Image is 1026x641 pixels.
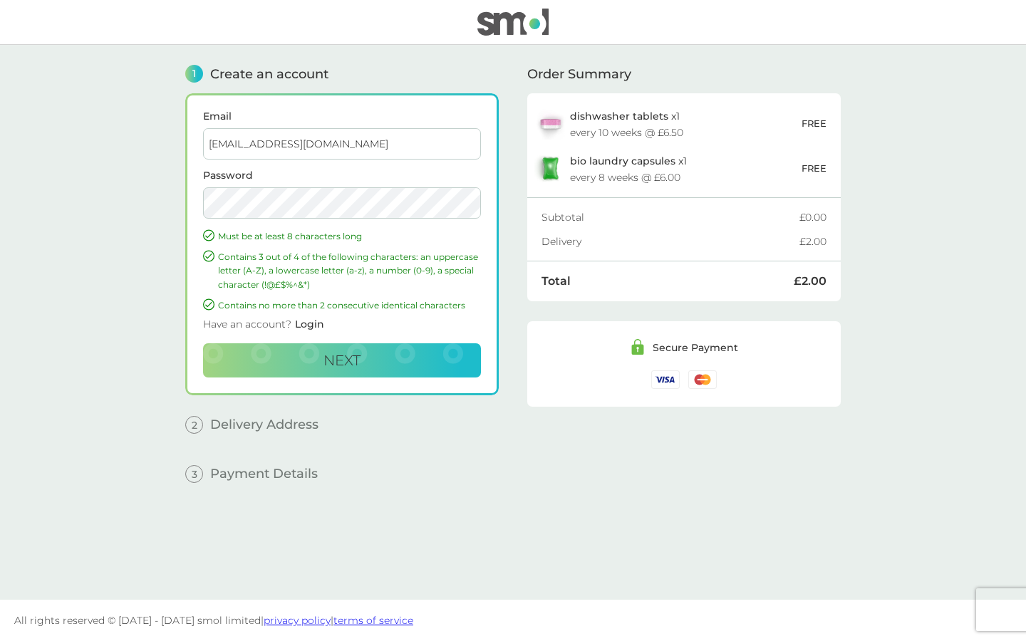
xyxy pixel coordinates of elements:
img: /assets/icons/cards/mastercard.svg [688,370,717,388]
label: Email [203,111,481,121]
label: Password [203,170,481,180]
a: terms of service [333,614,413,627]
span: Delivery Address [210,418,318,431]
div: every 10 weeks @ £6.50 [570,127,683,137]
div: every 8 weeks @ £6.00 [570,172,680,182]
span: bio laundry capsules [570,155,675,167]
div: Subtotal [541,212,799,222]
p: Contains 3 out of 4 of the following characters: an uppercase letter (A-Z), a lowercase letter (a... [218,250,481,291]
span: 3 [185,465,203,483]
div: £0.00 [799,212,826,222]
img: /assets/icons/cards/visa.svg [651,370,680,388]
p: x 1 [570,155,687,167]
p: FREE [802,161,826,176]
button: Next [203,343,481,377]
img: smol [477,9,549,36]
p: x 1 [570,110,680,122]
span: Payment Details [210,467,318,480]
span: 1 [185,65,203,83]
span: Login [295,318,324,330]
span: 2 [185,416,203,434]
div: Secure Payment [653,343,738,353]
div: Total [541,276,794,287]
p: FREE [802,116,826,131]
a: privacy policy [264,614,331,627]
p: Contains no more than 2 consecutive identical characters [218,298,481,312]
div: Have an account? [203,312,481,343]
span: Order Summary [527,68,631,80]
span: Next [323,352,361,369]
span: Create an account [210,68,328,80]
p: Must be at least 8 characters long [218,229,481,243]
div: £2.00 [799,236,826,246]
span: dishwasher tablets [570,110,668,123]
div: Delivery [541,236,799,246]
div: £2.00 [794,276,826,287]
